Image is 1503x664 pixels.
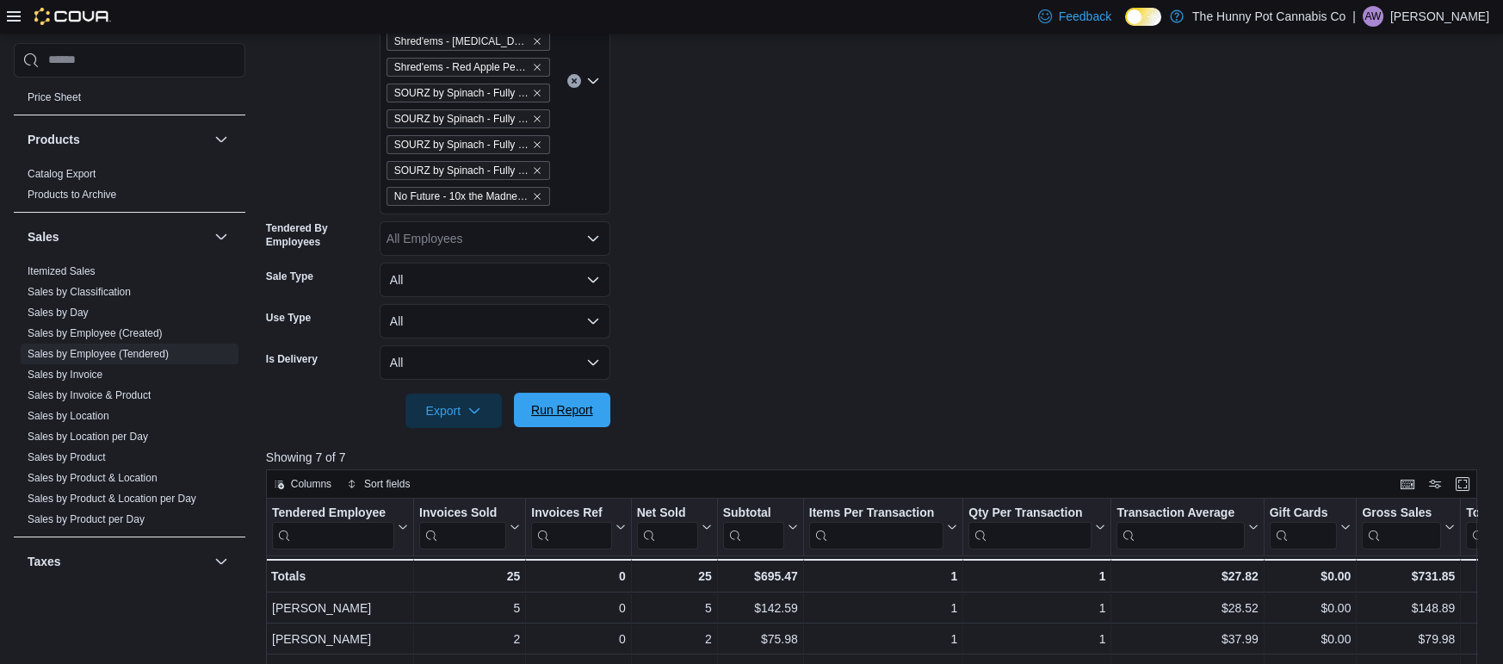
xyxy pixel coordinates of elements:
div: Transaction Average [1116,505,1244,521]
div: Transaction Average [1116,505,1244,549]
button: Items Per Transaction [808,505,957,549]
h3: Sales [28,228,59,245]
div: $79.98 [1362,629,1455,649]
div: $148.89 [1362,598,1455,618]
div: [PERSON_NAME] [272,629,408,649]
div: [PERSON_NAME] [272,598,408,618]
a: Sales by Invoice [28,369,102,381]
button: Invoices Sold [419,505,520,549]
button: Display options [1425,474,1445,494]
div: Totals [271,566,408,586]
div: Items Per Transaction [808,505,943,521]
div: 0 [531,566,625,586]
a: Price Sheet [28,91,81,103]
div: 0 [531,629,625,649]
span: SOURZ by Spinach - Fully Blasted Strawberry Mango Multi-Pack Gummies - 10 x 10:0 [387,84,550,102]
span: Shred'ems - Red Apple Peach Party Pack Gummies - 10 x 10:0 [394,59,529,76]
span: Sales by Day [28,306,89,320]
span: Itemized Sales [28,264,96,278]
div: Gross Sales [1362,505,1441,549]
button: Clear input [567,74,581,88]
a: Sales by Classification [28,286,131,298]
span: Sort fields [364,477,410,491]
span: Catalog Export [28,167,96,181]
button: Sort fields [340,474,417,494]
button: Taxes [211,551,232,572]
div: Subtotal [722,505,783,521]
span: Shred'ems - Red Apple Peach Party Pack Gummies - 10 x 10:0 [387,58,550,77]
button: Remove SOURZ by Spinach - Fully Blasted Blue Raspberry Watermelon Multi-Pack Gummies - 10 x 10:0 ... [532,165,542,176]
span: No Future - 10x the Madness Ratio'd The Baked Apple One - 10 x 10:10 [394,188,529,205]
div: 25 [419,566,520,586]
a: Catalog Export [28,168,96,180]
p: [PERSON_NAME] [1390,6,1489,27]
button: Export [405,394,502,428]
span: Sales by Invoice & Product [28,388,151,402]
a: Sales by Product & Location [28,472,158,484]
button: Remove Shred'ems - Red Apple Peach Party Pack Gummies - 10 x 10:0 from selection in this group [532,62,542,72]
div: Qty Per Transaction [968,505,1092,549]
div: Net Sold [636,505,697,549]
h3: Taxes [28,553,61,570]
div: Sales [14,261,245,537]
div: Invoices Sold [419,505,506,521]
a: Sales by Day [28,307,89,319]
div: Pricing [14,87,245,115]
div: $75.98 [723,629,798,649]
div: Net Sold [636,505,697,521]
p: Showing 7 of 7 [266,449,1489,466]
div: 25 [636,566,711,586]
button: Qty Per Transaction [968,505,1105,549]
span: AW [1364,6,1381,27]
span: Sales by Product & Location [28,471,158,485]
button: Net Sold [636,505,711,549]
button: Sales [211,227,232,247]
button: Tendered Employee [272,505,408,549]
button: Subtotal [722,505,797,549]
span: Sales by Employee (Tendered) [28,347,169,361]
span: SOURZ by Spinach - Fully Blasted Peach Orange Multi-Pack Gummies - 10 x 10:10 [387,135,550,154]
div: Invoices Ref [531,505,611,521]
div: Qty Per Transaction [968,505,1092,521]
button: Columns [267,474,338,494]
label: Tendered By Employees [266,221,373,249]
div: $0.00 [1269,598,1351,618]
button: All [380,263,610,297]
div: Products [14,164,245,212]
a: Products to Archive [28,189,116,201]
a: Itemized Sales [28,265,96,277]
div: 1 [808,566,957,586]
span: Shred'ems - Shark Attack Party Pack Gummies - 10 x 10:0 [387,32,550,51]
div: $27.82 [1116,566,1258,586]
label: Is Delivery [266,352,318,366]
button: Open list of options [586,74,600,88]
div: 1 [809,598,958,618]
span: SOURZ by Spinach - Fully Blasted Pink Lemonade Multi-Pack Gummies - 10 x 10:0 [394,110,529,127]
div: 5 [637,598,712,618]
div: $695.47 [722,566,797,586]
div: Gross Sales [1362,505,1441,521]
span: Sales by Location [28,409,109,423]
div: Gift Card Sales [1269,505,1337,549]
span: Sales by Employee (Created) [28,326,163,340]
a: Sales by Product per Day [28,513,145,525]
div: 0 [531,598,625,618]
div: Tendered Employee [272,505,394,549]
button: Remove SOURZ by Spinach - Fully Blasted Strawberry Mango Multi-Pack Gummies - 10 x 10:0 from sele... [532,88,542,98]
span: SOURZ by Spinach - Fully Blasted Blue Raspberry Watermelon Multi-Pack Gummies - 10 x 10:0 [394,162,529,179]
span: Sales by Location per Day [28,430,148,444]
button: Gift Cards [1269,505,1351,549]
div: Invoices Ref [531,505,611,549]
span: Products to Archive [28,188,116,202]
a: Sales by Employee (Tendered) [28,348,169,360]
span: Shred'ems - [MEDICAL_DATA] Party Pack Gummies - 10 x 10:0 [394,33,529,50]
button: Products [211,129,232,150]
div: $0.00 [1269,629,1351,649]
button: Sales [28,228,207,245]
button: All [380,304,610,338]
div: Gift Cards [1269,505,1337,521]
div: 5 [419,598,520,618]
a: Sales by Product [28,451,106,463]
span: Sales by Product per Day [28,512,145,526]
